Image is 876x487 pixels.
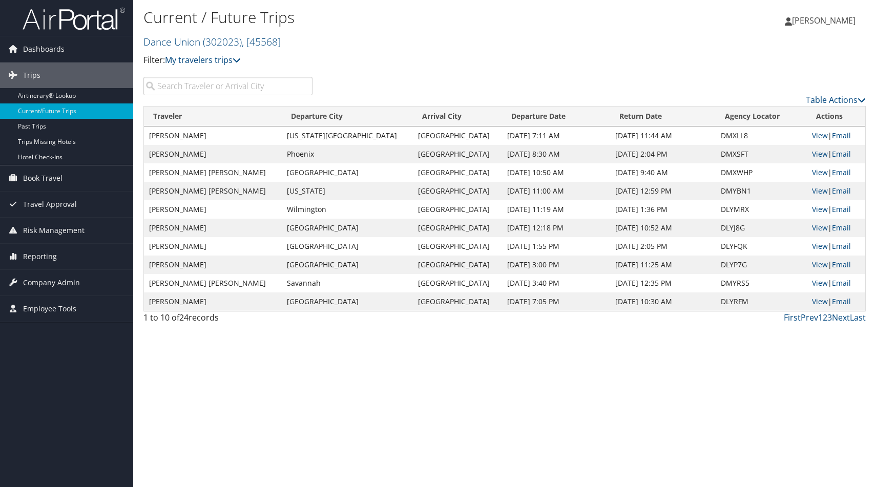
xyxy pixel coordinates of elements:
td: Savannah [282,274,412,292]
th: Actions [807,107,865,126]
td: [PERSON_NAME] [PERSON_NAME] [144,182,282,200]
a: View [812,297,828,306]
td: | [807,200,865,219]
a: Email [832,167,851,177]
td: [PERSON_NAME] [144,145,282,163]
a: 2 [823,312,827,323]
td: [DATE] 7:11 AM [502,126,611,145]
a: Email [832,149,851,159]
a: View [812,223,828,232]
span: Travel Approval [23,192,77,217]
td: [US_STATE][GEOGRAPHIC_DATA] [282,126,412,145]
td: | [807,237,865,256]
td: Wilmington [282,200,412,219]
td: [GEOGRAPHIC_DATA] [413,145,502,163]
td: [PERSON_NAME] [144,256,282,274]
td: DMYRS5 [716,274,807,292]
a: View [812,241,828,251]
td: [DATE] 3:00 PM [502,256,611,274]
td: [PERSON_NAME] [PERSON_NAME] [144,274,282,292]
a: Email [832,204,851,214]
td: [GEOGRAPHIC_DATA] [282,256,412,274]
td: [PERSON_NAME] [144,292,282,311]
td: | [807,274,865,292]
td: [DATE] 10:50 AM [502,163,611,182]
span: Dashboards [23,36,65,62]
td: [DATE] 10:52 AM [610,219,715,237]
td: [DATE] 12:18 PM [502,219,611,237]
td: [DATE] 11:25 AM [610,256,715,274]
td: DLYP7G [716,256,807,274]
a: 3 [827,312,832,323]
span: Trips [23,62,40,88]
a: Prev [801,312,818,323]
td: Phoenix [282,145,412,163]
td: [PERSON_NAME] [PERSON_NAME] [144,163,282,182]
td: | [807,182,865,200]
td: DLYFQK [716,237,807,256]
a: View [812,186,828,196]
td: [DATE] 11:44 AM [610,126,715,145]
td: [GEOGRAPHIC_DATA] [413,200,502,219]
span: 24 [179,312,189,323]
th: Agency Locator: activate to sort column ascending [716,107,807,126]
td: DLYRFM [716,292,807,311]
th: Departure Date: activate to sort column descending [502,107,611,126]
td: [DATE] 7:05 PM [502,292,611,311]
span: Company Admin [23,270,80,295]
a: Email [832,131,851,140]
td: [PERSON_NAME] [144,237,282,256]
td: | [807,126,865,145]
a: Next [832,312,850,323]
td: DMXSFT [716,145,807,163]
a: Email [832,241,851,251]
th: Departure City: activate to sort column ascending [282,107,412,126]
span: , [ 45568 ] [242,35,281,49]
span: Reporting [23,244,57,269]
th: Traveler: activate to sort column ascending [144,107,282,126]
img: airportal-logo.png [23,7,125,31]
td: [DATE] 11:19 AM [502,200,611,219]
td: [DATE] 8:30 AM [502,145,611,163]
a: View [812,278,828,288]
td: | [807,163,865,182]
td: [GEOGRAPHIC_DATA] [282,163,412,182]
td: | [807,145,865,163]
td: [DATE] 2:05 PM [610,237,715,256]
td: DLYMRX [716,200,807,219]
td: [GEOGRAPHIC_DATA] [413,163,502,182]
td: [GEOGRAPHIC_DATA] [413,274,502,292]
td: [PERSON_NAME] [144,126,282,145]
a: Email [832,260,851,269]
span: [PERSON_NAME] [792,15,856,26]
a: View [812,149,828,159]
a: Dance Union [143,35,281,49]
td: [PERSON_NAME] [144,200,282,219]
td: [DATE] 10:30 AM [610,292,715,311]
th: Return Date: activate to sort column ascending [610,107,715,126]
a: Email [832,186,851,196]
td: [DATE] 1:36 PM [610,200,715,219]
td: [DATE] 1:55 PM [502,237,611,256]
input: Search Traveler or Arrival City [143,77,312,95]
td: | [807,219,865,237]
td: [GEOGRAPHIC_DATA] [413,237,502,256]
a: View [812,204,828,214]
td: [GEOGRAPHIC_DATA] [413,256,502,274]
a: Table Actions [806,94,866,105]
td: [GEOGRAPHIC_DATA] [282,219,412,237]
a: 1 [818,312,823,323]
a: View [812,260,828,269]
a: My travelers trips [165,54,241,66]
span: Book Travel [23,165,62,191]
h1: Current / Future Trips [143,7,625,28]
a: Email [832,297,851,306]
td: [GEOGRAPHIC_DATA] [282,237,412,256]
td: [US_STATE] [282,182,412,200]
span: Employee Tools [23,296,76,322]
td: [GEOGRAPHIC_DATA] [413,182,502,200]
td: DMYBN1 [716,182,807,200]
th: Arrival City: activate to sort column ascending [413,107,502,126]
td: DMXLL8 [716,126,807,145]
td: [PERSON_NAME] [144,219,282,237]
